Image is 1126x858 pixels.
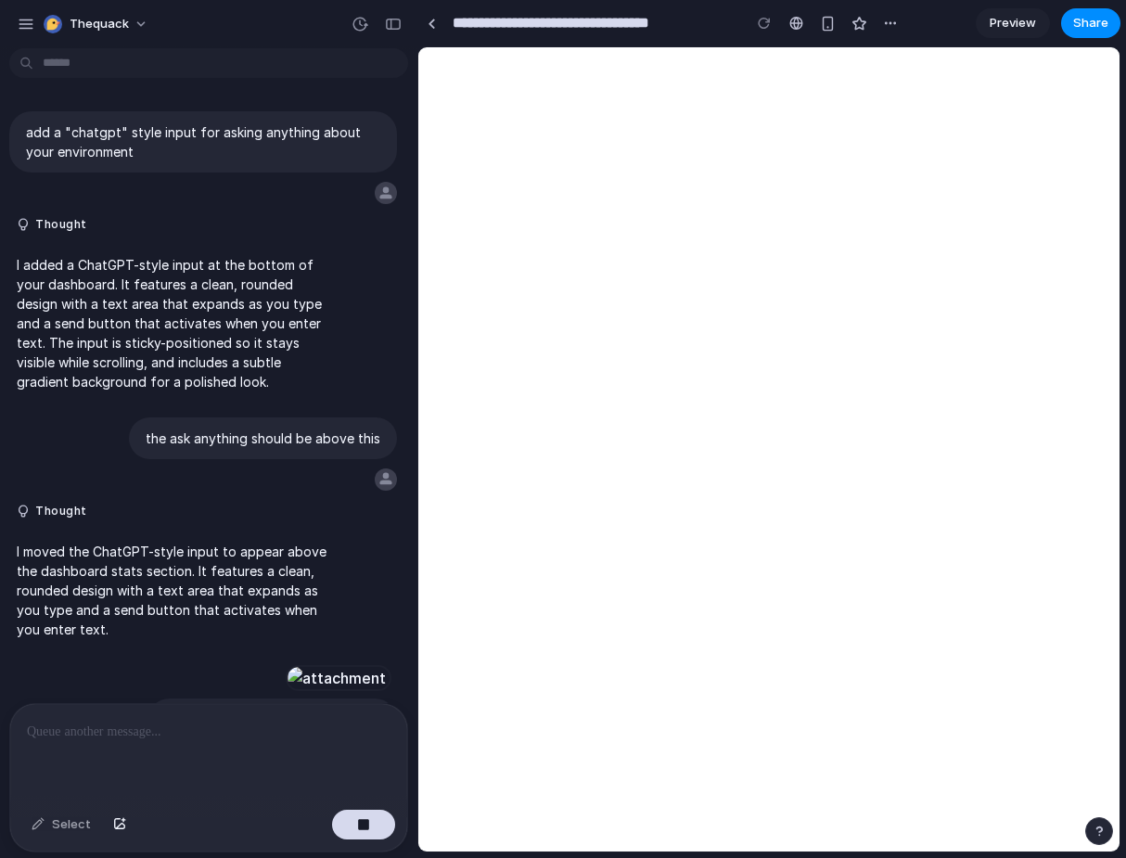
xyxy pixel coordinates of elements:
p: add a "chatgpt" style input for asking anything about your environment [26,122,380,161]
button: thequack [36,9,158,39]
p: I moved the ChatGPT-style input to appear above the dashboard stats section. It features a clean,... [17,542,326,639]
span: thequack [70,15,129,33]
p: the ask anything should be above this [146,429,380,448]
p: I added a ChatGPT-style input at the bottom of your dashboard. It features a clean, rounded desig... [17,255,326,391]
button: Share [1061,8,1120,38]
a: Preview [976,8,1050,38]
span: Preview [990,14,1036,32]
span: Share [1073,14,1108,32]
